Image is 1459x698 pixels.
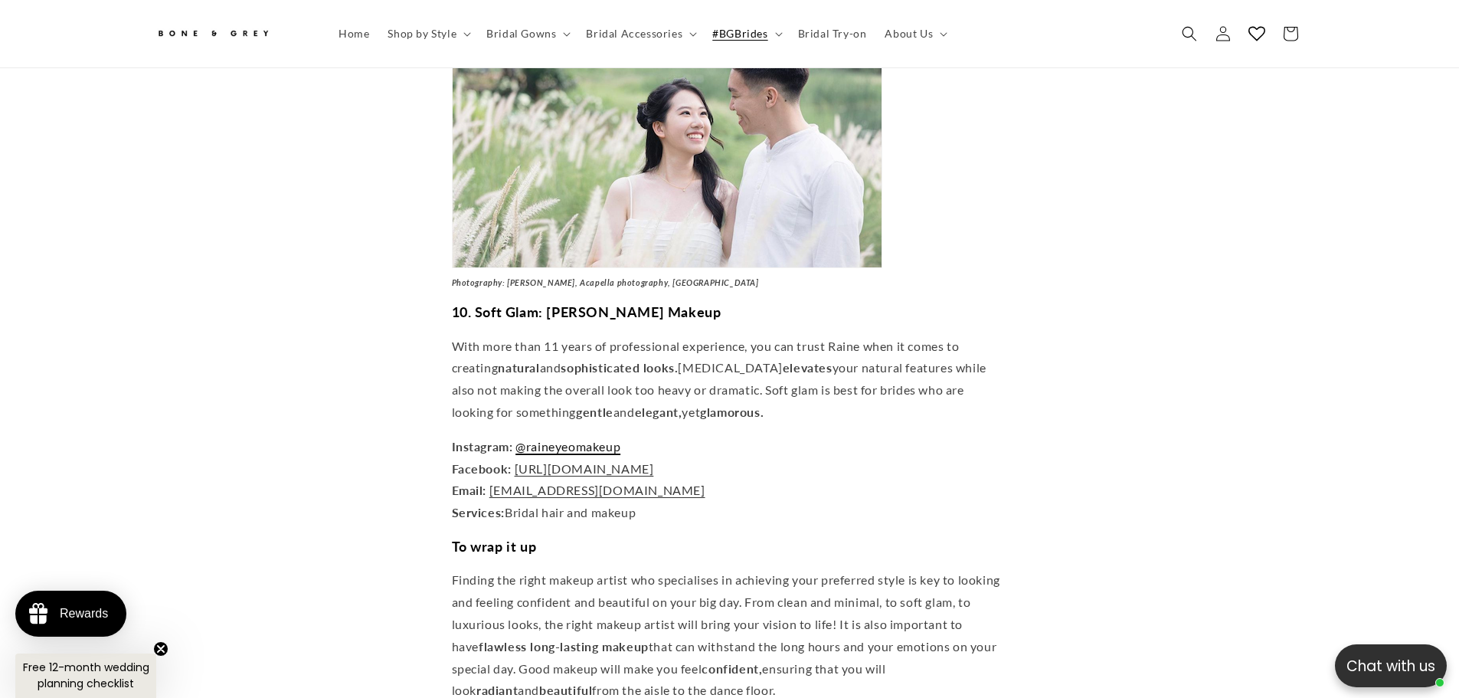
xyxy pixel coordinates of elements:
strong: natural [498,360,539,375]
span: #BGBrides [712,27,767,41]
strong: elegant, [635,405,682,419]
a: Raine Yeo makeup Instagram | Bone & Grey Picks: 10 Wedding makeup artists | Singapore [452,263,882,273]
strong: Facebook: [452,461,512,476]
span: Bridal Gowns [486,27,556,41]
strong: To wrap it up [452,538,537,555]
summary: Shop by Style [378,18,477,50]
a: Home [329,18,378,50]
strong: Services: [452,505,505,519]
a: @raineyeomakeup [515,439,620,454]
strong: elevates [783,360,833,375]
button: Close teaser [153,641,168,657]
a: Bridal Try-on [789,18,876,50]
img: Raine Yeo Makeup and Hair | Bone & Grey Picks: 10 Wedding makeup artists | Singapore [452,25,882,268]
div: Rewards [60,607,108,621]
strong: gentle [576,405,613,419]
span: Finding the right makeup artist who specialises in achieving your preferred style is key to looki... [452,572,1000,697]
strong: sophisticated looks. [561,360,678,375]
span: Home [339,27,369,41]
summary: Bridal Accessories [577,18,703,50]
strong: glamorous. [700,405,764,419]
span: Bridal Try-on [798,27,867,41]
p: Chat with us [1335,655,1447,677]
strong: beautiful [539,683,592,697]
a: [URL][DOMAIN_NAME] [515,461,654,476]
summary: Bridal Gowns [477,18,577,50]
em: Photography: [PERSON_NAME], Acapella photography, [GEOGRAPHIC_DATA] [452,277,759,287]
strong: Instagram: [452,439,513,454]
strong: flawless long-lasting makeup [479,639,649,654]
div: Free 12-month wedding planning checklistClose teaser [15,654,156,698]
span: Bridal Accessories [586,27,682,41]
summary: Search [1173,17,1206,51]
summary: #BGBrides [703,18,788,50]
a: Bone and Grey Bridal [149,15,314,52]
img: Bone and Grey Bridal [155,21,270,47]
span: About Us [885,27,933,41]
strong: confident, [702,661,762,676]
p: With more than 11 years of professional experience, you can trust Raine when it comes to creating... [452,336,1008,424]
span: Bridal hair and makeup [452,505,636,519]
summary: About Us [875,18,954,50]
strong: radiant [476,683,518,697]
span: Free 12-month wedding planning checklist [23,660,149,691]
strong: 10. Soft Glam: [PERSON_NAME] Makeup [452,303,721,320]
span: Shop by Style [388,27,456,41]
strong: Email: [452,483,487,497]
a: [EMAIL_ADDRESS][DOMAIN_NAME] [489,483,705,497]
button: Open chatbox [1335,644,1447,687]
